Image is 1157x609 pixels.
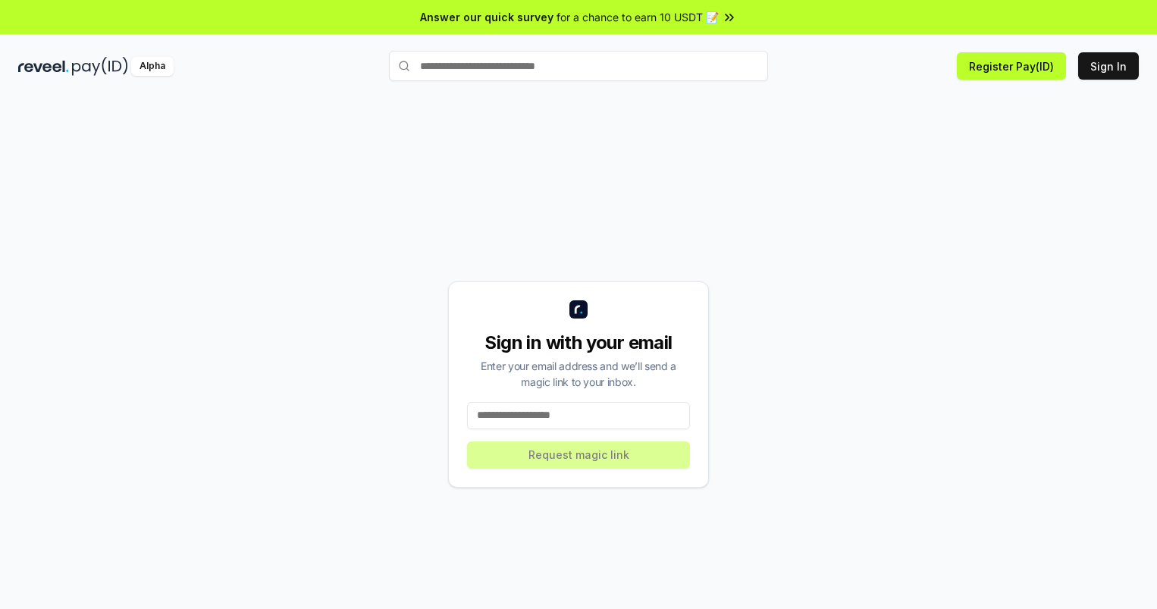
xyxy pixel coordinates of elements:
button: Register Pay(ID) [957,52,1066,80]
button: Sign In [1078,52,1139,80]
span: Answer our quick survey [420,9,553,25]
img: pay_id [72,57,128,76]
div: Enter your email address and we’ll send a magic link to your inbox. [467,358,690,390]
div: Alpha [131,57,174,76]
span: for a chance to earn 10 USDT 📝 [557,9,719,25]
div: Sign in with your email [467,331,690,355]
img: logo_small [569,300,588,319]
img: reveel_dark [18,57,69,76]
